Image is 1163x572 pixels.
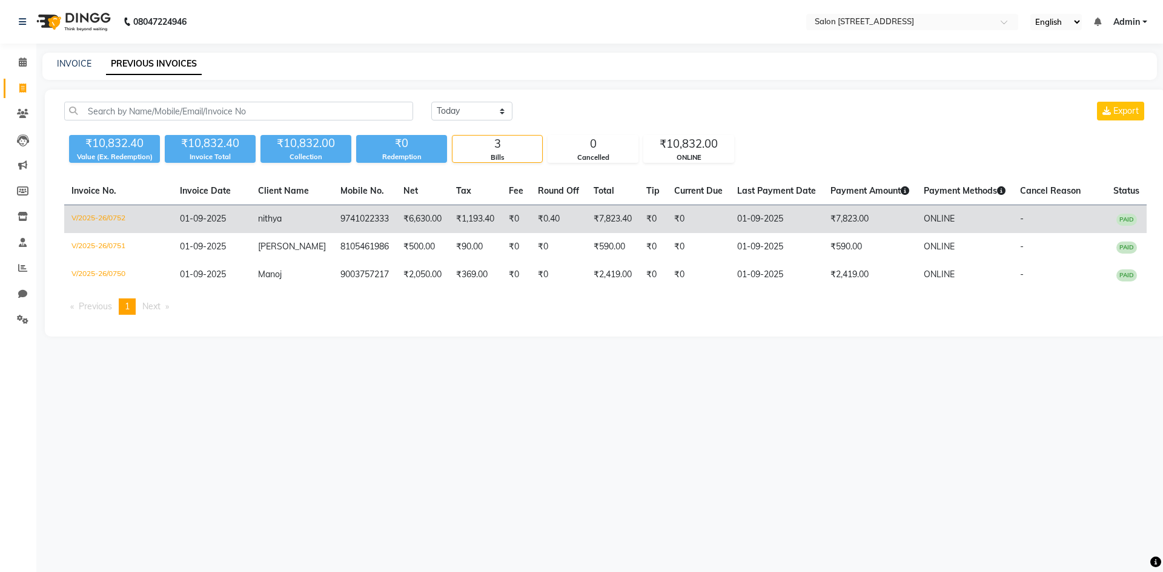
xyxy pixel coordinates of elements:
td: ₹2,050.00 [396,261,449,289]
div: Collection [260,152,351,162]
span: Total [594,185,614,196]
td: ₹0 [667,205,730,234]
span: PAID [1116,214,1137,226]
span: - [1020,241,1024,252]
td: 9003757217 [333,261,396,289]
div: ONLINE [644,153,734,163]
div: ₹10,832.40 [69,135,160,152]
td: 9741022333 [333,205,396,234]
td: ₹0 [531,261,586,289]
div: ₹10,832.40 [165,135,256,152]
span: Fee [509,185,523,196]
span: Tip [646,185,660,196]
button: Export [1097,102,1144,120]
span: Admin [1113,16,1140,28]
span: - [1020,213,1024,224]
span: ONLINE [924,241,955,252]
div: ₹10,832.00 [644,136,734,153]
td: ₹590.00 [586,233,639,261]
span: Client Name [258,185,309,196]
span: Net [403,185,418,196]
td: ₹7,823.40 [586,205,639,234]
span: Invoice No. [71,185,116,196]
td: ₹590.00 [823,233,916,261]
span: Status [1113,185,1139,196]
span: - [1020,269,1024,280]
div: Redemption [356,152,447,162]
div: Value (Ex. Redemption) [69,152,160,162]
span: Round Off [538,185,579,196]
span: [PERSON_NAME] [258,241,326,252]
td: ₹0 [531,233,586,261]
span: Next [142,301,161,312]
td: ₹0 [502,261,531,289]
img: logo [31,5,114,39]
span: Payment Methods [924,185,1006,196]
span: Manoj [258,269,282,280]
div: 0 [548,136,638,153]
td: 8105461986 [333,233,396,261]
span: PAID [1116,242,1137,254]
span: ONLINE [924,213,955,224]
span: Invoice Date [180,185,231,196]
div: Bills [452,153,542,163]
td: V/2025-26/0750 [64,261,173,289]
span: ONLINE [924,269,955,280]
span: 1 [125,301,130,312]
span: Mobile No. [340,185,384,196]
td: V/2025-26/0751 [64,233,173,261]
div: Cancelled [548,153,638,163]
td: ₹0 [667,261,730,289]
td: ₹7,823.00 [823,205,916,234]
span: 01-09-2025 [180,269,226,280]
td: ₹369.00 [449,261,502,289]
a: PREVIOUS INVOICES [106,53,202,75]
td: ₹0 [502,233,531,261]
td: ₹0 [639,261,667,289]
input: Search by Name/Mobile/Email/Invoice No [64,102,413,120]
span: Payment Amount [830,185,909,196]
div: ₹10,832.00 [260,135,351,152]
a: INVOICE [57,58,91,69]
b: 08047224946 [133,5,187,39]
td: ₹90.00 [449,233,502,261]
td: 01-09-2025 [730,261,823,289]
span: nithya [258,213,282,224]
span: Tax [456,185,471,196]
div: ₹0 [356,135,447,152]
td: ₹0 [667,233,730,261]
span: Cancel Reason [1020,185,1081,196]
td: ₹500.00 [396,233,449,261]
td: V/2025-26/0752 [64,205,173,234]
td: 01-09-2025 [730,205,823,234]
td: ₹0.40 [531,205,586,234]
nav: Pagination [64,298,1147,315]
td: ₹0 [639,233,667,261]
span: 01-09-2025 [180,213,226,224]
td: ₹2,419.00 [586,261,639,289]
span: PAID [1116,269,1137,281]
td: ₹0 [639,205,667,234]
td: ₹2,419.00 [823,261,916,289]
td: ₹0 [502,205,531,234]
span: 01-09-2025 [180,241,226,252]
div: Invoice Total [165,152,256,162]
span: Last Payment Date [737,185,816,196]
td: 01-09-2025 [730,233,823,261]
span: Previous [79,301,112,312]
span: Export [1113,105,1139,116]
div: 3 [452,136,542,153]
td: ₹6,630.00 [396,205,449,234]
td: ₹1,193.40 [449,205,502,234]
span: Current Due [674,185,723,196]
